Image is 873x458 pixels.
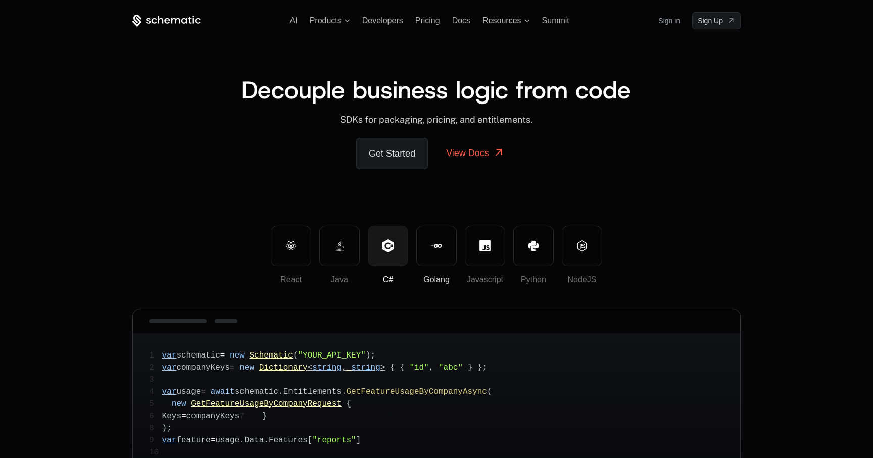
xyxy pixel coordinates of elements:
span: } [477,363,482,372]
span: Resources [482,16,521,25]
span: . [278,387,283,396]
span: 9 [149,434,162,446]
span: ) [366,351,371,360]
span: , [342,363,347,372]
span: 6 [149,410,162,422]
div: React [271,274,311,286]
span: { [400,363,405,372]
span: , [429,363,434,372]
span: Data [245,436,264,445]
a: AI [290,16,298,25]
span: SDKs for packaging, pricing, and entitlements. [340,114,532,125]
span: await [211,387,235,396]
span: var [162,436,177,445]
span: var [162,363,177,372]
a: [object Object] [692,12,741,29]
span: feature [176,436,210,445]
span: 4 [149,386,162,398]
div: Javascript [465,274,505,286]
span: = [230,363,235,372]
a: View Docs [434,138,517,168]
span: = [220,351,225,360]
span: GetFeatureUsageByCompanyAsync [347,387,487,396]
span: GetFeatureUsageByCompanyRequest [191,399,342,409]
span: Dictionary [259,363,308,372]
div: Python [514,274,553,286]
span: Schematic [249,351,293,360]
span: "YOUR_API_KEY" [298,351,366,360]
span: { [346,399,351,409]
span: { [390,363,395,372]
span: 3 [149,374,162,386]
span: [ [308,436,313,445]
span: usage [215,436,239,445]
button: Golang [416,226,457,266]
div: C# [368,274,408,286]
span: var [162,387,177,396]
button: React [271,226,311,266]
span: Keys [162,412,181,421]
span: 2 [149,362,162,374]
span: 5 [149,398,162,410]
span: ( [293,351,298,360]
span: "abc" [439,363,463,372]
span: . [239,436,245,445]
span: < [308,363,313,372]
span: "id" [409,363,428,372]
span: "reports" [312,436,356,445]
span: new [230,351,245,360]
span: 1 [149,349,162,362]
span: companyKeys [186,412,240,421]
span: Decouple business logic from code [241,74,631,106]
button: Python [513,226,554,266]
span: new [172,399,186,409]
span: schematic [235,387,278,396]
span: ( [487,387,492,396]
span: = [211,436,216,445]
span: 8 [149,422,162,434]
span: = [201,387,206,396]
button: C# [368,226,408,266]
span: Features [269,436,308,445]
a: Sign in [658,13,680,29]
div: Golang [417,274,456,286]
span: Products [310,16,342,25]
span: > [380,363,385,372]
span: string [312,363,342,372]
span: } [262,412,267,421]
a: Summit [542,16,569,25]
span: 7 [239,410,253,422]
span: ; [482,363,487,372]
span: Entitlements [283,387,342,396]
span: new [239,363,254,372]
span: companyKeys [176,363,230,372]
a: Get Started [356,138,428,169]
button: NodeJS [562,226,602,266]
span: ; [167,424,172,433]
span: schematic [176,351,220,360]
span: } [468,363,473,372]
span: ) [162,424,167,433]
span: . [342,387,347,396]
div: Java [320,274,359,286]
button: Javascript [465,226,505,266]
span: string [351,363,380,372]
span: = [181,412,186,421]
div: NodeJS [562,274,602,286]
a: Docs [452,16,470,25]
span: usage [176,387,201,396]
span: Sign Up [698,16,723,26]
span: ; [371,351,376,360]
a: Developers [362,16,403,25]
button: Java [319,226,360,266]
span: . [264,436,269,445]
span: var [162,351,177,360]
a: Pricing [415,16,440,25]
span: ] [356,436,361,445]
